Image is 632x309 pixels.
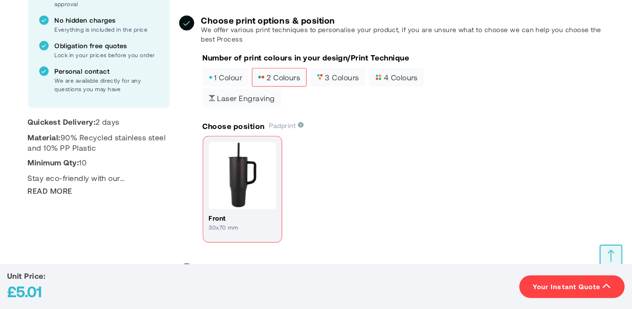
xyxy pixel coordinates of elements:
span: 2 colours [258,74,300,81]
span: 3 colours [317,74,359,81]
p: We are available directly for any questions you may have [55,76,158,93]
p: 30x70 mm [209,223,276,232]
span: Unit Price: [7,271,45,280]
img: Print position front [209,142,276,209]
span: Laser engraving [209,95,275,102]
p: Lock in your prices before you order [55,51,158,59]
button: Your Instant Quote [519,275,625,298]
h3: Choose print options & position [201,16,605,25]
p: 90% Recycled stainless steel and 10% PP Plastic [28,132,170,154]
p: Obligation free quotes [55,41,158,51]
p: No hidden charges [55,16,158,25]
p: Number of print colours in your design/Print Technique [203,52,409,63]
span: 4 colours [375,74,418,81]
strong: Material: [28,133,61,142]
span: Read More [28,186,72,197]
p: We offer various print techniques to personalise your product, if you are unsure what to choose w... [201,25,605,44]
h4: front [209,214,276,223]
h3: Your logo/artwork (optional) [201,264,396,273]
p: 10 [28,158,170,168]
p: 2 days [28,117,170,127]
div: £5.01 [7,281,45,302]
p: Personal contact [55,67,158,76]
span: Padprint [269,121,304,129]
p: Stay eco-friendly with our [PERSON_NAME] 900 ml RCS certified insulated tumbler! Made with a dura... [28,173,170,184]
strong: Quickest Delivery: [28,117,96,126]
span: 1 colour [209,74,242,81]
span: Your Instant Quote [533,282,601,292]
p: Everything is included in the price [55,25,158,34]
p: Choose position [203,121,265,131]
strong: Minimum Qty: [28,158,79,167]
